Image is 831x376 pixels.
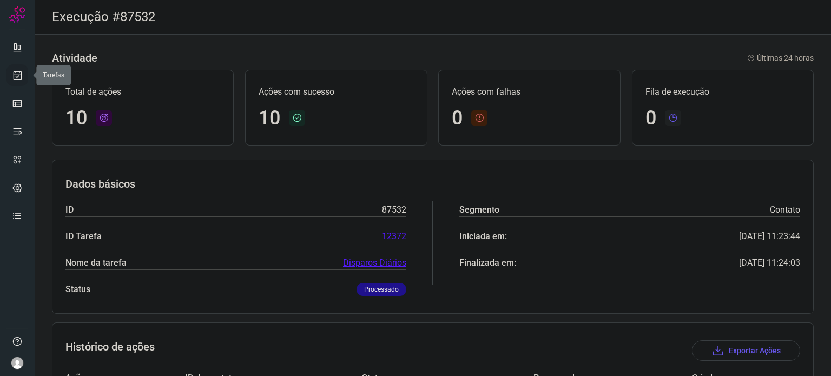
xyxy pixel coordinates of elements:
[357,283,406,296] p: Processado
[459,203,499,216] p: Segmento
[739,256,800,269] p: [DATE] 11:24:03
[11,357,24,370] img: avatar-user-boy.jpg
[645,107,656,130] h1: 0
[382,203,406,216] p: 87532
[65,283,90,296] p: Status
[65,256,127,269] p: Nome da tarefa
[452,85,606,98] p: Ações com falhas
[645,85,800,98] p: Fila de execução
[459,230,507,243] p: Iniciada em:
[692,340,800,361] button: Exportar Ações
[747,52,814,64] p: Últimas 24 horas
[65,177,800,190] h3: Dados básicos
[52,51,97,64] h3: Atividade
[65,203,74,216] p: ID
[52,9,155,25] h2: Execução #87532
[43,71,64,79] span: Tarefas
[9,6,25,23] img: Logo
[452,107,463,130] h1: 0
[343,256,406,269] a: Disparos Diários
[65,107,87,130] h1: 10
[259,85,413,98] p: Ações com sucesso
[459,256,516,269] p: Finalizada em:
[65,85,220,98] p: Total de ações
[770,203,800,216] p: Contato
[382,230,406,243] a: 12372
[65,230,102,243] p: ID Tarefa
[259,107,280,130] h1: 10
[739,230,800,243] p: [DATE] 11:23:44
[65,340,155,361] h3: Histórico de ações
